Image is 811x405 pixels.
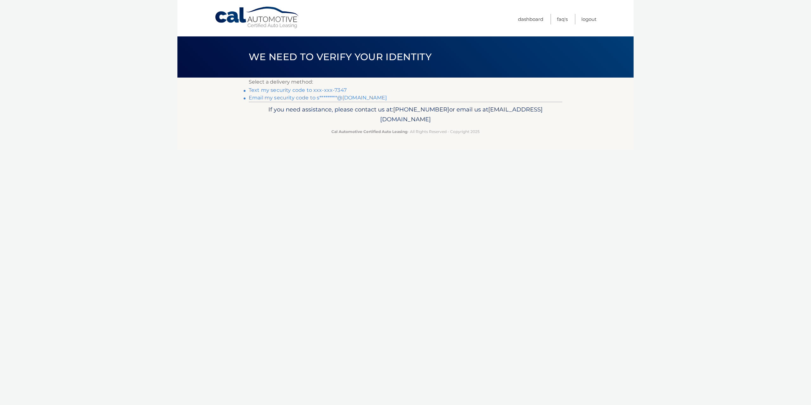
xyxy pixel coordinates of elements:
[518,14,543,24] a: Dashboard
[581,14,597,24] a: Logout
[214,6,300,29] a: Cal Automotive
[331,129,407,134] strong: Cal Automotive Certified Auto Leasing
[557,14,568,24] a: FAQ's
[253,128,558,135] p: - All Rights Reserved - Copyright 2025
[253,104,558,125] p: If you need assistance, please contact us at: or email us at
[249,87,347,93] a: Text my security code to xxx-xxx-7347
[249,95,387,101] a: Email my security code to s*********@[DOMAIN_NAME]
[393,106,449,113] span: [PHONE_NUMBER]
[249,78,562,86] p: Select a delivery method:
[249,51,431,63] span: We need to verify your identity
